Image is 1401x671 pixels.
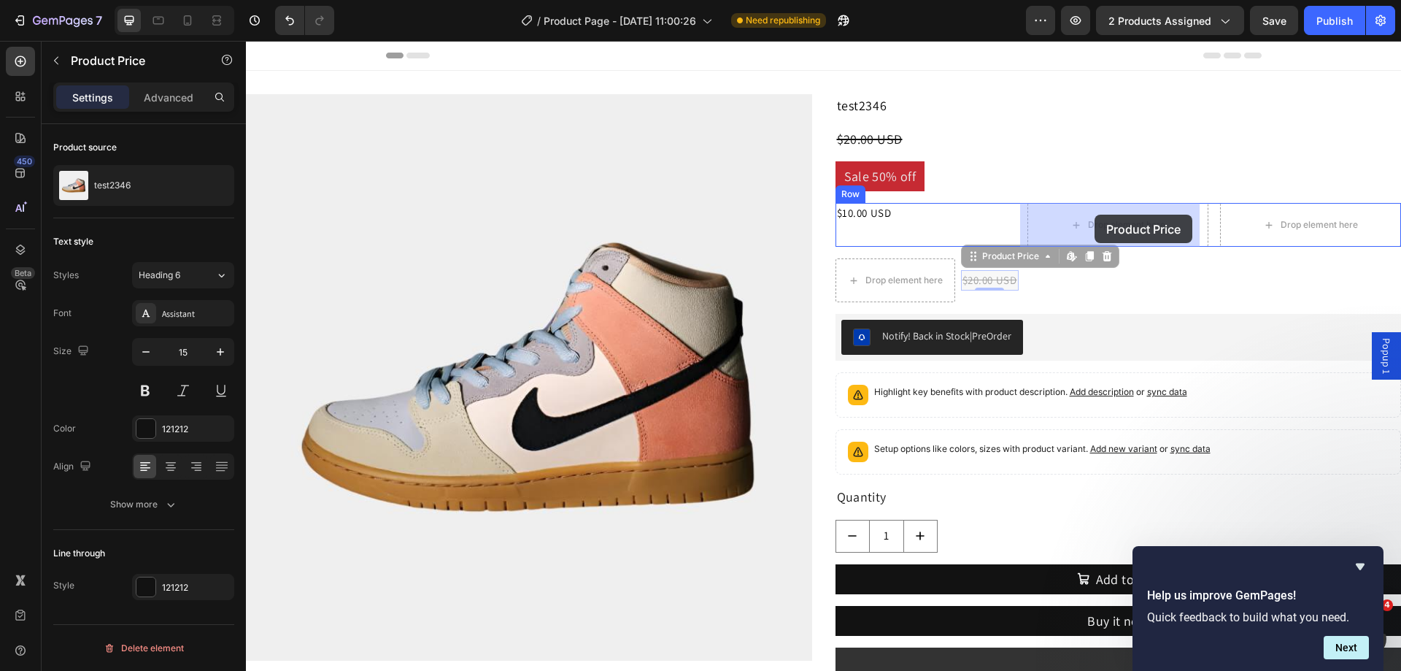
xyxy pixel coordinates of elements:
p: Quick feedback to build what you need. [1147,610,1369,624]
div: Help us improve GemPages! [1147,558,1369,659]
div: Text style [53,235,93,248]
div: Styles [53,269,79,282]
iframe: To enrich screen reader interactions, please activate Accessibility in Grammarly extension settings [246,41,1401,671]
button: Show more [53,491,234,518]
div: Product source [53,141,117,154]
div: Font [53,307,72,320]
div: 121212 [162,581,231,594]
button: Save [1250,6,1298,35]
span: 2 products assigned [1108,13,1211,28]
p: Product Price [71,52,195,69]
div: Align [53,457,94,477]
div: Color [53,422,76,435]
button: 7 [6,6,109,35]
div: Size [53,342,92,361]
div: Assistant [162,307,231,321]
span: Popup 1 [1133,297,1148,333]
img: product feature img [59,171,88,200]
button: Hide survey [1351,558,1369,575]
button: Next question [1324,636,1369,659]
div: Publish [1316,13,1353,28]
span: / [537,13,541,28]
div: 121212 [162,423,231,436]
div: 450 [14,156,35,167]
p: 7 [96,12,102,29]
span: Need republishing [746,14,820,27]
button: Heading 6 [132,262,234,288]
button: Publish [1304,6,1365,35]
span: 4 [1381,599,1393,611]
button: 2 products assigned [1096,6,1244,35]
p: test2346 [94,180,131,191]
span: Save [1262,15,1286,27]
div: Line through [53,547,105,560]
span: Product Page - [DATE] 11:00:26 [544,13,696,28]
p: Advanced [144,90,193,105]
h2: Help us improve GemPages! [1147,587,1369,605]
span: Heading 6 [139,269,180,282]
div: Beta [11,267,35,279]
div: Undo/Redo [275,6,334,35]
div: Style [53,579,74,592]
button: Delete element [53,637,234,660]
div: Delete element [104,640,184,657]
div: Show more [110,497,178,512]
p: Settings [72,90,113,105]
